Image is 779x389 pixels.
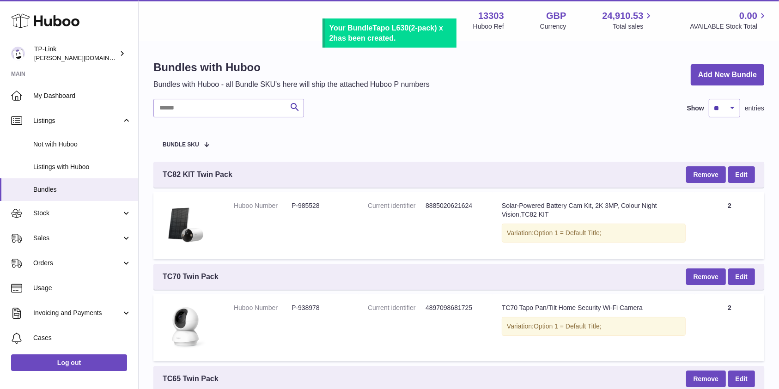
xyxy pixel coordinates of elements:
label: Show [687,104,704,113]
dd: P-938978 [292,304,349,312]
span: 0.00 [739,10,757,22]
span: Bundles [33,185,131,194]
img: susie.li@tp-link.com [11,47,25,61]
div: Variation: [502,224,686,243]
span: Sales [33,234,122,243]
span: Bundle SKU [163,142,199,148]
span: 24,910.53 [602,10,643,22]
td: 2 [695,294,764,361]
strong: GBP [546,10,566,22]
button: Remove [686,268,726,285]
a: Log out [11,354,127,371]
dt: Huboo Number [234,304,292,312]
div: Currency [540,22,566,31]
span: Option 1 = Default Title; [534,322,602,330]
div: Solar-Powered Battery Cam Kit, 2K 3MP, Colour Night Vision,TC82 KIT [502,201,686,219]
span: Usage [33,284,131,292]
img: TC70 Tapo Pan/Tilt Home Security Wi-Fi Camera [163,304,209,350]
strong: 13303 [478,10,504,22]
dd: 4897098681725 [426,304,483,312]
span: Listings [33,116,122,125]
a: Edit [728,371,755,387]
dt: Current identifier [368,304,426,312]
span: TC82 KIT Twin Pack [163,170,232,180]
span: Cases [33,334,131,342]
button: Remove [686,166,726,183]
span: Invoicing and Payments [33,309,122,317]
div: TC70 Tapo Pan/Tilt Home Security Wi-Fi Camera [502,304,686,312]
span: Option 1 = Default Title; [534,229,602,237]
span: entries [745,104,764,113]
a: 0.00 AVAILABLE Stock Total [690,10,768,31]
span: Listings with Huboo [33,163,131,171]
span: Stock [33,209,122,218]
button: Remove [686,371,726,387]
span: Not with Huboo [33,140,131,149]
div: Your Bundle has been created. [329,23,452,43]
span: AVAILABLE Stock Total [690,22,768,31]
dd: 8885020621624 [426,201,483,210]
span: Total sales [613,22,654,31]
p: Bundles with Huboo - all Bundle SKU's here will ship the attached Huboo P numbers [153,79,430,90]
span: TC65 Twin Pack [163,374,219,384]
a: 24,910.53 Total sales [602,10,654,31]
a: Edit [728,268,755,285]
span: My Dashboard [33,91,131,100]
span: Orders [33,259,122,267]
div: Variation: [502,317,686,336]
b: Tapo L630(2-pack) x 2 [329,24,444,42]
dd: P-985528 [292,201,349,210]
a: Add New Bundle [691,64,764,86]
div: TP-Link [34,45,117,62]
img: Solar-Powered Battery Cam Kit, 2K 3MP, Colour Night Vision,TC82 KIT [163,201,209,248]
dt: Huboo Number [234,201,292,210]
div: Huboo Ref [473,22,504,31]
span: [PERSON_NAME][DOMAIN_NAME][EMAIL_ADDRESS][DOMAIN_NAME] [34,54,233,61]
h1: Bundles with Huboo [153,60,430,75]
dt: Current identifier [368,201,426,210]
span: TC70 Twin Pack [163,272,219,282]
td: 2 [695,192,764,259]
a: Edit [728,166,755,183]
